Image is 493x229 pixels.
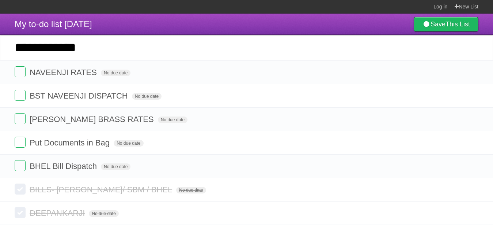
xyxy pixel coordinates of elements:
span: BST NAVEENJI DISPATCH [30,91,130,100]
b: This List [445,21,470,28]
span: No due date [132,93,162,100]
label: Done [15,90,26,101]
span: No due date [114,140,143,147]
label: Done [15,113,26,124]
span: [PERSON_NAME] BRASS RATES [30,115,155,124]
span: No due date [176,187,206,193]
span: No due date [158,117,187,123]
span: My to-do list [DATE] [15,19,92,29]
a: SaveThis List [414,17,478,32]
label: Done [15,160,26,171]
span: No due date [101,163,130,170]
label: Done [15,137,26,148]
span: No due date [89,210,118,217]
span: BHEL Bill Dispatch [30,162,99,171]
span: NAVEENJI RATES [30,68,99,77]
span: DEEPANKARJI [30,208,87,218]
span: No due date [101,70,130,76]
span: Put Documents in Bag [30,138,111,147]
label: Done [15,66,26,77]
label: Done [15,207,26,218]
span: BILLS- [PERSON_NAME]/ SBM / BHEL [30,185,174,194]
label: Done [15,184,26,195]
